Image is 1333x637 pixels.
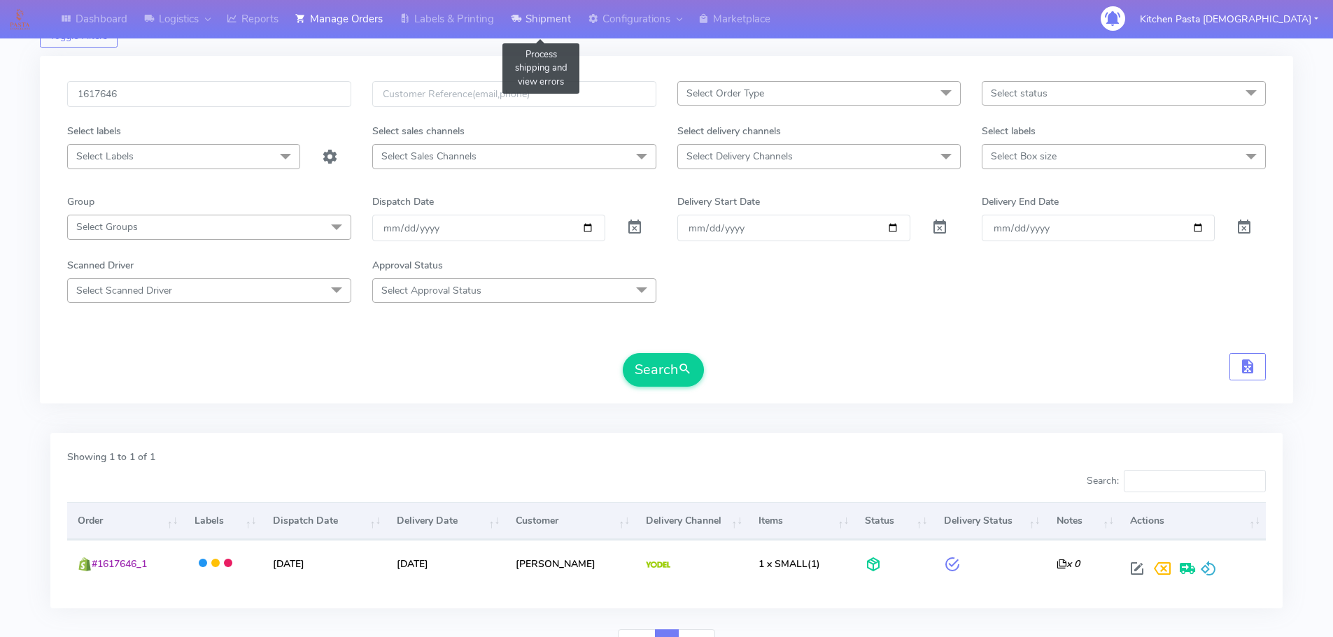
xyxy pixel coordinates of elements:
th: Labels: activate to sort column ascending [183,502,262,540]
input: Search: [1124,470,1266,492]
img: Yodel [646,561,670,568]
button: Kitchen Pasta [DEMOGRAPHIC_DATA] [1129,5,1329,34]
td: [DATE] [262,540,387,587]
th: Dispatch Date: activate to sort column ascending [262,502,387,540]
label: Group [67,194,94,209]
span: Select Sales Channels [381,150,477,163]
span: Select Approval Status [381,284,481,297]
label: Delivery End Date [982,194,1059,209]
th: Delivery Date: activate to sort column ascending [386,502,505,540]
span: Select Box size [991,150,1057,163]
th: Delivery Channel: activate to sort column ascending [635,502,748,540]
i: x 0 [1057,557,1080,571]
img: shopify.png [78,557,92,571]
span: Select Scanned Driver [76,284,172,297]
th: Order: activate to sort column ascending [67,502,183,540]
th: Customer: activate to sort column ascending [505,502,635,540]
input: Customer Reference(email,phone) [372,81,656,107]
label: Search: [1087,470,1266,492]
span: Select Order Type [686,87,764,100]
span: 1 x SMALL [759,557,807,571]
span: Select Delivery Channels [686,150,793,163]
label: Dispatch Date [372,194,434,209]
th: Notes: activate to sort column ascending [1045,502,1120,540]
label: Select labels [67,124,121,138]
th: Delivery Status: activate to sort column ascending [933,502,1045,540]
label: Select delivery channels [677,124,781,138]
span: (1) [759,557,820,571]
th: Items: activate to sort column ascending [748,502,854,540]
td: [DATE] [386,540,505,587]
label: Showing 1 to 1 of 1 [67,450,155,464]
button: Search [623,353,704,387]
input: Order Id [67,81,351,107]
span: Select Labels [76,150,134,163]
label: Select labels [982,124,1036,138]
th: Status: activate to sort column ascending [854,502,933,540]
label: Approval Status [372,258,443,273]
label: Delivery Start Date [677,194,760,209]
label: Scanned Driver [67,258,134,273]
span: #1617646_1 [92,557,147,571]
label: Select sales channels [372,124,465,138]
span: Select status [991,87,1048,100]
td: [PERSON_NAME] [505,540,635,587]
span: Select Groups [76,220,138,234]
th: Actions: activate to sort column ascending [1120,502,1266,540]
